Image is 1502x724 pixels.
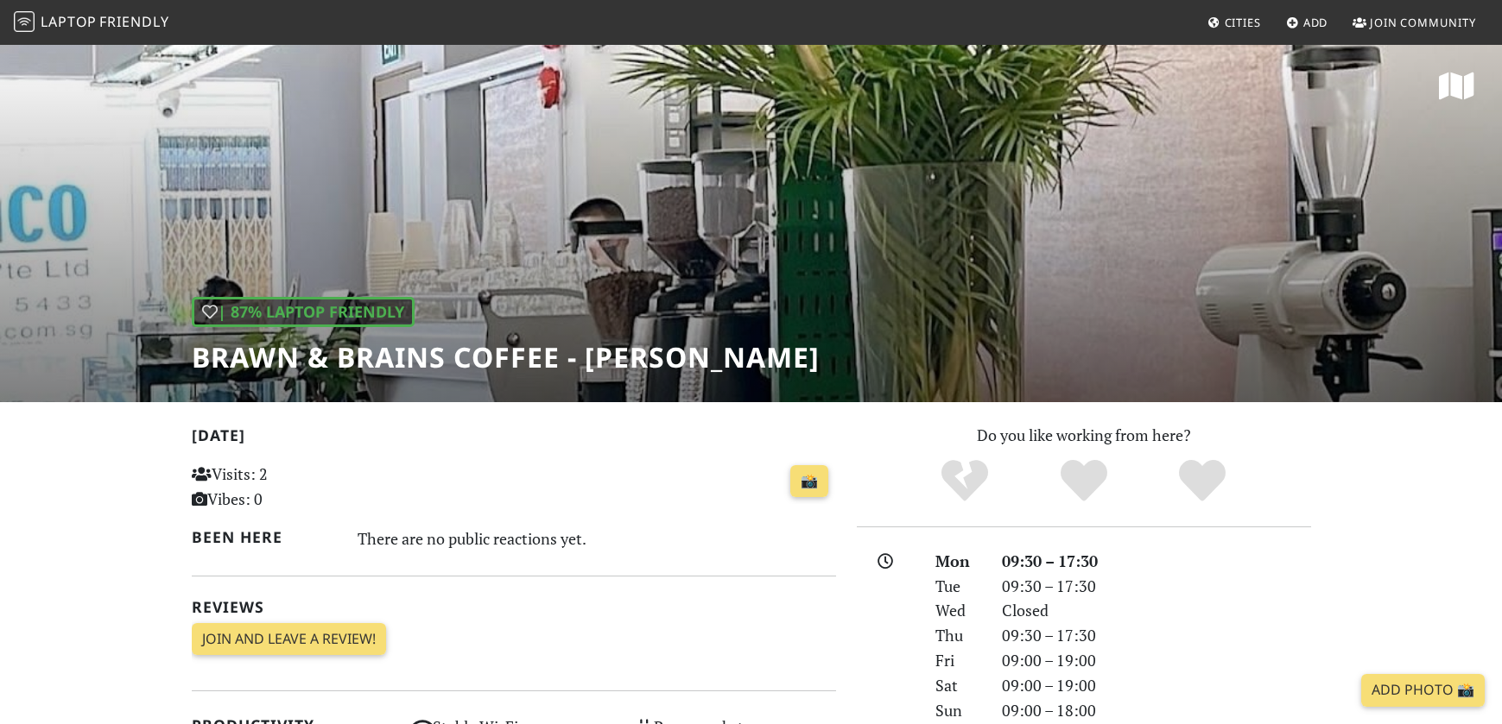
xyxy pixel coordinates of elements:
a: Join and leave a review! [192,623,386,656]
div: Tue [925,574,991,599]
div: Thu [925,623,991,648]
div: Closed [992,598,1321,623]
div: No [905,457,1024,505]
div: Yes [1024,457,1144,505]
div: 09:30 – 17:30 [992,623,1321,648]
a: Cities [1201,7,1268,38]
div: Wed [925,598,991,623]
div: 09:00 – 18:00 [992,698,1321,723]
span: Join Community [1370,15,1476,30]
p: Visits: 2 Vibes: 0 [192,462,393,512]
div: 09:00 – 19:00 [992,673,1321,698]
div: Sat [925,673,991,698]
h2: Been here [192,528,338,546]
a: 📸 [790,465,828,498]
p: Do you like working from here? [857,423,1311,448]
div: 09:30 – 17:30 [992,574,1321,599]
div: Definitely! [1143,457,1262,505]
div: Mon [925,549,991,574]
div: Sun [925,698,991,723]
a: Add Photo 📸 [1361,674,1485,707]
div: 09:00 – 19:00 [992,648,1321,673]
a: Join Community [1346,7,1483,38]
h2: [DATE] [192,426,836,451]
span: Friendly [99,12,168,31]
img: LaptopFriendly [14,11,35,32]
div: 09:30 – 17:30 [992,549,1321,574]
div: Fri [925,648,991,673]
a: Add [1279,7,1335,38]
span: Laptop [41,12,97,31]
div: There are no public reactions yet. [358,525,836,552]
div: | 87% Laptop Friendly [192,297,415,327]
span: Add [1303,15,1328,30]
span: Cities [1225,15,1261,30]
h1: Brawn & Brains Coffee - [PERSON_NAME] [192,341,820,374]
a: LaptopFriendly LaptopFriendly [14,8,169,38]
h2: Reviews [192,598,836,616]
